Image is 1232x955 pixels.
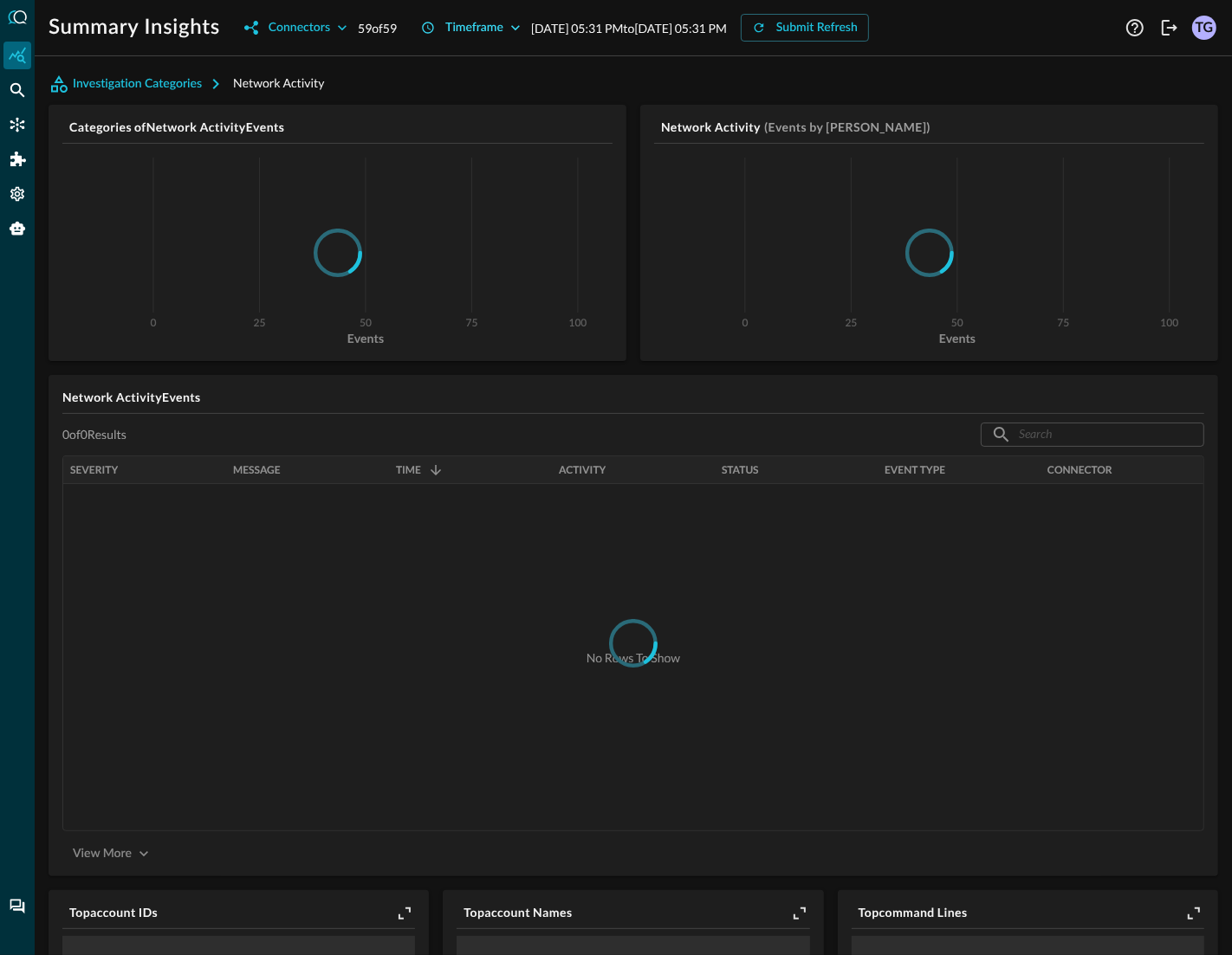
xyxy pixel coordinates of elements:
[69,119,613,136] h5: Categories of Network Activity Events
[62,389,1204,406] h5: Network Activity Events
[859,904,1183,921] h5: Top command lines
[1183,905,1204,922] button: Expand
[3,42,31,69] div: Summary Insights
[62,840,159,868] button: View More
[3,180,31,208] div: Settings
[531,19,727,37] p: [DATE] 05:31 PM to [DATE] 05:31 PM
[789,905,810,922] button: Expand
[394,904,415,921] div: Expand
[62,427,126,442] p: 0 of 0 Results
[1019,418,1164,450] input: Search
[789,904,810,921] div: Expand
[776,17,858,39] div: Submit Refresh
[69,904,394,921] h5: Top account IDs
[269,17,330,39] div: Connectors
[358,19,397,37] p: 59 of 59
[49,70,233,98] button: Investigation Categories
[741,14,869,42] button: Submit Refresh
[233,75,324,90] span: Network Activity
[1192,16,1216,40] div: TG
[234,14,358,42] button: Connectors
[1183,904,1204,921] div: Expand
[49,14,220,42] h1: Summary Insights
[3,111,31,139] div: Connectors
[445,17,503,39] div: Timeframe
[764,119,930,136] h5: (Events by [PERSON_NAME])
[73,843,132,865] div: View More
[3,215,31,242] div: Query Agent
[4,145,32,173] div: Addons
[411,14,531,42] button: Timeframe
[464,904,788,921] h5: Top account names
[3,893,31,920] div: Chat
[1156,14,1183,42] button: Logout
[1121,14,1149,42] button: Help
[661,119,761,136] h5: Network Activity
[3,76,31,104] div: Federated Search
[394,905,415,922] button: Expand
